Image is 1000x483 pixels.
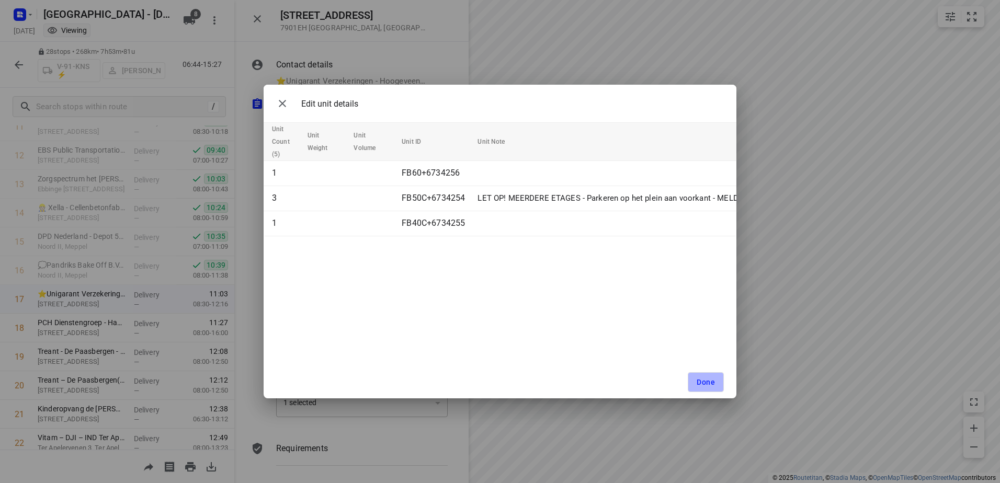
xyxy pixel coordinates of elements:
[264,211,303,236] td: 1
[397,186,473,211] td: FB50C+6734254
[478,135,518,148] span: Unit Note
[308,129,342,154] span: Unit Weight
[397,211,473,236] td: FB40C+6734255
[264,186,303,211] td: 3
[354,129,389,154] span: Unit Volume
[688,372,724,392] button: Done
[697,378,715,386] span: Done
[402,135,435,148] span: Unit ID
[264,161,303,186] td: 1
[272,123,303,160] span: Unit Count (5)
[397,161,473,186] td: FB60+6734256
[272,93,358,114] div: Edit unit details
